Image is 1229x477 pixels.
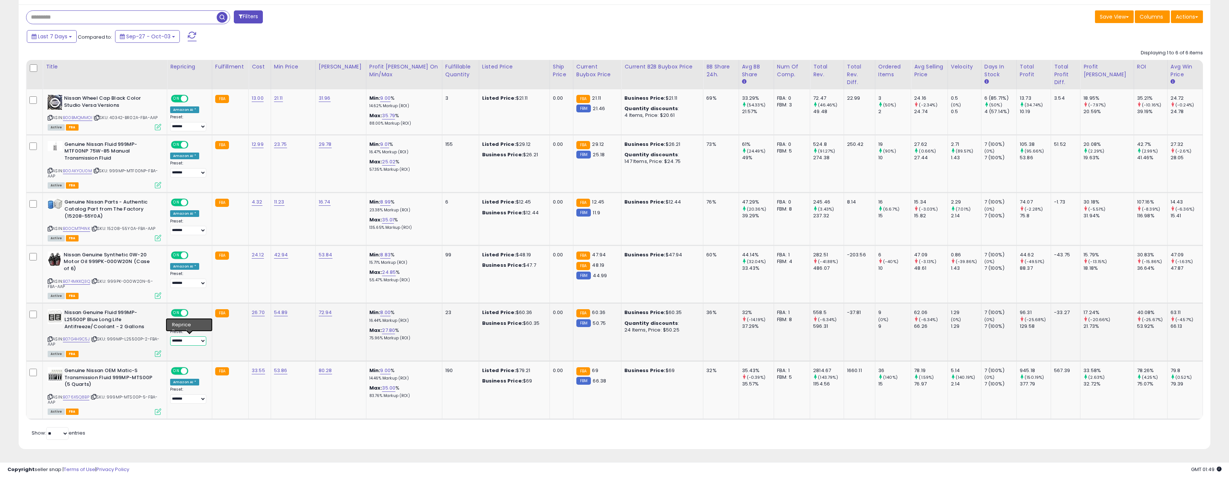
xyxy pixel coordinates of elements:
[380,367,391,374] a: 9.00
[319,309,332,316] a: 72.94
[1083,63,1131,79] div: Profit [PERSON_NAME]
[706,95,733,102] div: 69%
[914,95,948,102] div: 24.16
[777,206,804,212] div: FBM: 8
[380,198,391,206] a: 8.99
[1137,63,1164,71] div: ROI
[1171,212,1203,219] div: 15.41
[1088,206,1105,212] small: (-5.51%)
[366,60,442,89] th: The percentage added to the cost of goods (COGS) that forms the calculator for Min & Max prices.
[1171,108,1203,115] div: 24.78
[847,95,869,102] div: 22.99
[878,63,908,79] div: Ordered Items
[482,209,544,216] div: $12.44
[777,148,804,154] div: FBM: 5
[369,199,436,212] div: %
[48,367,63,382] img: 41oPWJSDUuL._SL40_.jpg
[319,95,331,102] a: 31.96
[919,206,937,212] small: (-3.03%)
[445,63,476,79] div: Fulfillable Quantity
[27,30,77,43] button: Last 7 Days
[624,105,697,112] div: :
[553,95,567,102] div: 0.00
[1025,206,1043,212] small: (-2.28%)
[777,199,804,205] div: FBA: 0
[252,367,265,374] a: 33.55
[66,124,79,131] span: FBA
[369,251,381,258] b: Min:
[48,199,63,209] img: 51Iimm81ohL._SL40_.jpg
[919,102,937,108] small: (-2.34%)
[624,151,678,158] b: Quantity discounts
[48,141,63,151] img: 31aQrkJEjML._SL40_.jpg
[1175,102,1194,108] small: (-0.24%)
[742,141,774,148] div: 61%
[187,141,199,148] span: OFF
[1137,212,1167,219] div: 116.98%
[382,158,395,166] a: 25.02
[847,141,869,148] div: 250.42
[951,199,981,205] div: 2.29
[576,95,590,103] small: FBA
[1088,102,1106,108] small: (-7.97%)
[48,95,62,110] img: 51JZLPH91AL._SL40_.jpg
[115,30,180,43] button: Sep-27 - Oct-03
[63,115,92,121] a: B00BMQMMOI
[482,141,516,148] b: Listed Price:
[624,95,697,102] div: $21.11
[813,199,844,205] div: 245.46
[1020,199,1051,205] div: 74.07
[984,148,995,154] small: (0%)
[951,252,981,258] div: 0.86
[777,141,804,148] div: FBA: 0
[93,115,157,121] span: | SKU: 40342-BR02A-FBA-AAP
[706,252,733,258] div: 60%
[956,148,973,154] small: (89.51%)
[1054,141,1074,148] div: 51.52
[445,95,473,102] div: 3
[593,151,605,158] span: 25.18
[777,252,804,258] div: FBA: 1
[38,33,67,40] span: Last 7 Days
[1141,49,1203,57] div: Displaying 1 to 6 of 6 items
[274,95,283,102] a: 21.11
[78,33,112,41] span: Compared to:
[1137,141,1167,148] div: 42.7%
[170,219,206,236] div: Preset:
[593,105,605,112] span: 21.46
[989,102,1002,108] small: (50%)
[63,225,90,232] a: B00CMTP4NK
[369,150,436,155] p: 16.47% Markup (ROI)
[553,199,567,205] div: 0.00
[984,252,1016,258] div: 7 (100%)
[1083,212,1134,219] div: 31.94%
[878,212,911,219] div: 15
[576,199,590,207] small: FBA
[624,95,665,102] b: Business Price:
[1171,141,1203,148] div: 27.32
[984,199,1016,205] div: 7 (100%)
[369,95,436,109] div: %
[126,33,171,40] span: Sep-27 - Oct-03
[187,96,199,102] span: OFF
[914,252,948,258] div: 47.09
[742,212,774,219] div: 39.29%
[482,95,544,102] div: $21.11
[553,252,567,258] div: 0.00
[215,199,229,207] small: FBA
[813,212,844,219] div: 237.32
[1020,108,1051,115] div: 10.19
[382,327,395,334] a: 27.80
[380,309,391,316] a: 8.00
[170,63,209,71] div: Repricing
[48,309,63,324] img: 41v2ivCP0rL._SL40_.jpg
[1142,148,1158,154] small: (2.99%)
[984,206,995,212] small: (0%)
[64,252,154,274] b: Nissan Genuine Synthetic 0W-20 Motor Oil 999PK-000W20N (Case of 6)
[777,95,804,102] div: FBA: 0
[274,309,288,316] a: 54.89
[64,199,155,221] b: Genuine Nissan Parts - Authentic Catalog Part from The Factory (15208-55Y0A)
[576,252,590,260] small: FBA
[215,63,245,71] div: Fulfillment
[576,105,591,112] small: FBM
